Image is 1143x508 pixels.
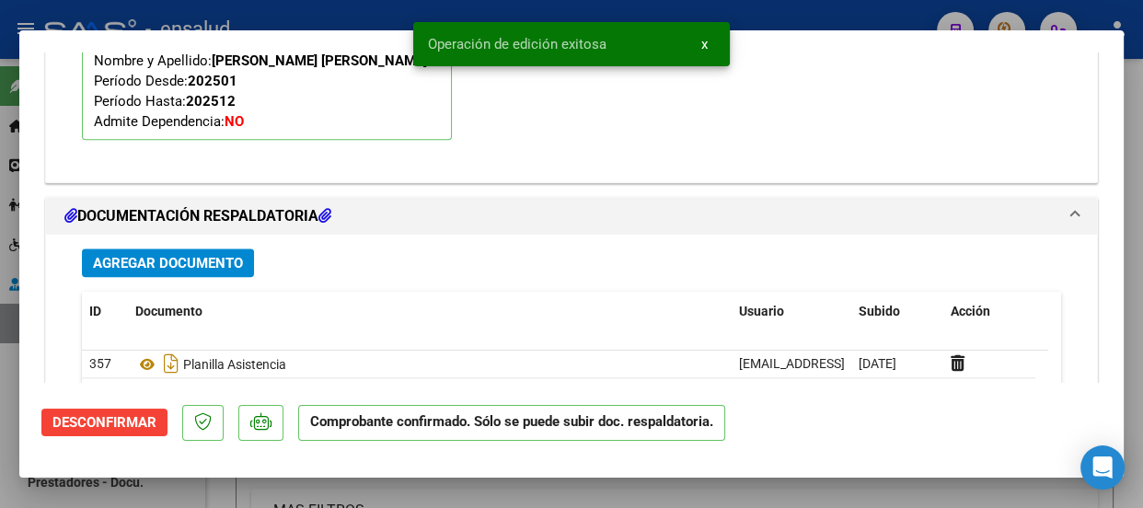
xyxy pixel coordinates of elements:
i: Descargar documento [159,349,183,378]
button: Desconfirmar [41,409,167,436]
strong: [PERSON_NAME] [PERSON_NAME] [212,52,427,69]
span: [DATE] [859,356,896,371]
mat-expansion-panel-header: DOCUMENTACIÓN RESPALDATORIA [46,198,1097,235]
span: Operación de edición exitosa [428,35,606,53]
datatable-header-cell: ID [82,292,128,331]
span: 357 [89,356,111,371]
span: [EMAIL_ADDRESS][DOMAIN_NAME] - [PERSON_NAME] [739,356,1051,371]
div: Open Intercom Messenger [1080,445,1125,490]
span: x [701,36,708,52]
span: Documento [135,304,202,318]
button: x [687,28,722,61]
datatable-header-cell: Documento [128,292,732,331]
button: Agregar Documento [82,248,254,277]
span: Desconfirmar [52,414,156,431]
strong: NO [225,113,244,130]
span: Subido [859,304,900,318]
datatable-header-cell: Acción [943,292,1035,331]
strong: 202512 [186,93,236,110]
h1: DOCUMENTACIÓN RESPALDATORIA [64,205,331,227]
datatable-header-cell: Usuario [732,292,851,331]
span: Acción [951,304,990,318]
strong: 202501 [188,73,237,89]
span: CUIL: Nombre y Apellido: Período Desde: Período Hasta: Admite Dependencia: [94,32,427,130]
span: Planilla Asistencia [135,357,286,372]
span: Agregar Documento [93,255,243,271]
span: Usuario [739,304,784,318]
datatable-header-cell: Subido [851,292,943,331]
p: Comprobante confirmado. Sólo se puede subir doc. respaldatoria. [298,405,725,441]
span: ID [89,304,101,318]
